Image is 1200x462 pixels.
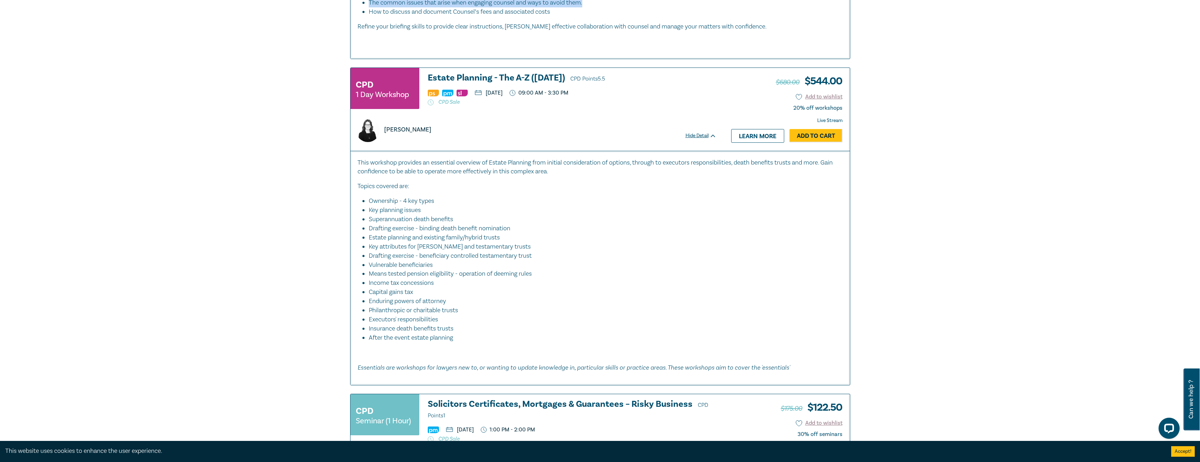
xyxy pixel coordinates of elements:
[428,399,716,421] h3: Solicitors Certificates, Mortgages & Guarantees – Risky Business
[358,364,790,371] em: Essentials are workshops for lawyers new to, or wanting to update knowledge in, particular skills...
[1188,373,1194,426] span: Can we help ?
[358,158,843,177] p: This workshop provides an essential overview of Estate Planning from initial consideration of opt...
[475,90,503,96] p: [DATE]
[686,132,724,139] div: Hide Detail
[428,98,716,105] p: CPD Sale
[793,105,842,111] div: 20% off workshops
[428,426,439,433] img: Practice Management & Business Skills
[570,75,605,82] span: CPD Points 5.5
[369,233,836,242] li: Estate planning and existing family/hybrid trusts
[384,125,431,134] p: [PERSON_NAME]
[369,224,836,233] li: Drafting exercise - binding death benefit nomination
[446,427,474,432] p: [DATE]
[428,435,716,442] p: CPD Sale
[781,404,802,413] span: $175.00
[369,242,836,251] li: Key attributes for [PERSON_NAME] and testamentary trusts
[358,182,843,191] p: Topics covered are:
[369,306,836,315] li: Philanthropic or charitable trusts
[369,251,836,261] li: Drafting exercise - beneficiary controlled testamentary trust
[789,129,842,142] a: Add to Cart
[428,73,716,84] h3: Estate Planning - The A-Z ([DATE])
[369,197,836,206] li: Ownership - 4 key types
[369,7,843,17] li: How to discuss and document Counsel’s fees and associated costs
[1171,446,1195,457] button: Accept cookies
[356,118,380,142] img: https://s3.ap-southeast-2.amazonaws.com/leo-cussen-store-production-content/Contacts/Rowdy%20John...
[356,78,373,91] h3: CPD
[510,90,569,96] p: 09:00 AM - 3:30 PM
[369,261,836,270] li: Vulnerable beneficiaries
[369,269,836,278] li: Means tested pension eligibility - operation of deeming rules
[817,117,842,124] strong: Live Stream
[1153,415,1182,444] iframe: LiveChat chat widget
[428,402,708,419] span: CPD Points 1
[356,91,409,98] small: 1 Day Workshop
[457,90,468,96] img: Substantive Law
[369,297,836,306] li: Enduring powers of attorney
[776,73,842,89] h3: $ 544.00
[369,215,836,224] li: Superannuation death benefits
[356,405,373,417] h3: CPD
[798,431,842,438] div: 30% off seminars
[369,315,836,324] li: Executors' responsibilities
[481,426,535,433] p: 1:00 PM - 2:00 PM
[369,206,836,215] li: Key planning issues
[5,447,1161,456] div: This website uses cookies to enhance the user experience.
[428,73,716,84] a: Estate Planning - The A-Z ([DATE]) CPD Points5.5
[428,90,439,96] img: Professional Skills
[442,90,453,96] img: Practice Management & Business Skills
[781,399,842,416] h3: $ 122.50
[356,417,411,424] small: Seminar (1 Hour)
[369,333,843,342] li: After the event estate planning
[369,278,836,288] li: Income tax concessions
[731,129,784,142] a: Learn more
[358,22,843,31] p: Refine your briefing skills to provide clear instructions, [PERSON_NAME] effective collaboration ...
[369,324,836,333] li: Insurance death benefits trusts
[796,419,842,427] button: Add to wishlist
[428,399,716,421] a: Solicitors Certificates, Mortgages & Guarantees – Risky Business CPD Points1
[796,93,842,101] button: Add to wishlist
[776,78,799,87] span: $680.00
[369,288,836,297] li: Capital gains tax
